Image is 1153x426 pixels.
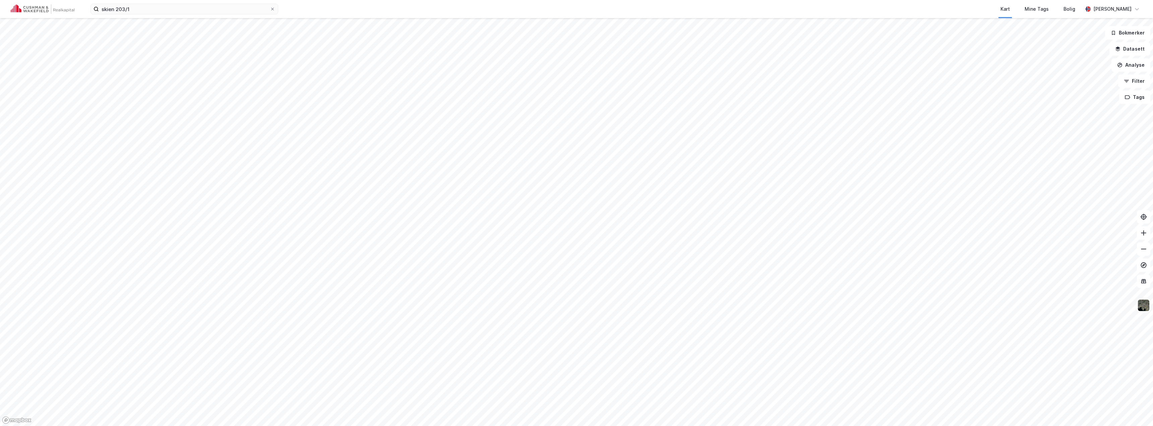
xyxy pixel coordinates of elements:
[1119,394,1153,426] div: Kontrollprogram for chat
[1093,5,1132,13] div: [PERSON_NAME]
[99,4,270,14] input: Søk på adresse, matrikkel, gårdeiere, leietakere eller personer
[1025,5,1049,13] div: Mine Tags
[1119,394,1153,426] iframe: Chat Widget
[1109,42,1150,56] button: Datasett
[1105,26,1150,40] button: Bokmerker
[1119,90,1150,104] button: Tags
[1137,299,1150,312] img: 9k=
[1118,74,1150,88] button: Filter
[2,416,32,424] a: Mapbox homepage
[1111,58,1150,72] button: Analyse
[1000,5,1010,13] div: Kart
[11,4,74,14] img: cushman-wakefield-realkapital-logo.202ea83816669bd177139c58696a8fa1.svg
[1064,5,1075,13] div: Bolig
